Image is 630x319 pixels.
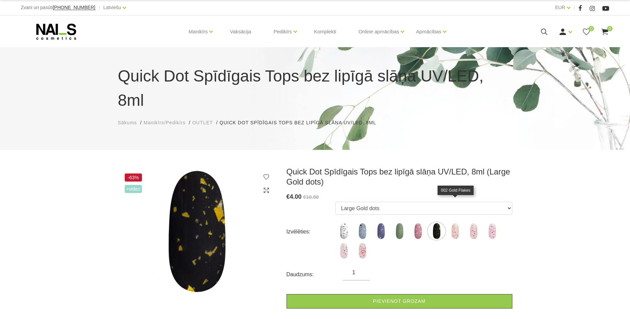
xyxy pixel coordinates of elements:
img: ... [335,223,352,240]
span: € [287,193,290,200]
div: Izvēlēties: [287,226,335,237]
h1: Quick Dot Spīdīgais Tops bez lipīgā slāņa UV/LED, 8ml [118,64,512,113]
img: ... [447,223,463,240]
img: ... [465,223,482,240]
a: Sākums [118,119,137,126]
span: | [574,3,575,12]
div: Daudzums: [287,269,343,280]
a: Online apmācības [358,18,399,45]
s: €10.90 [303,194,319,200]
img: ... [410,223,426,240]
a: Pedikīrs [273,18,292,45]
h3: Quick Dot Spīdīgais Tops bez lipīgā slāņa UV/LED, 8ml (Large Gold dots) [287,167,512,187]
a: Latviešu [103,3,121,11]
li: Quick Dot Spīdīgais Tops bez lipīgā slāņa UV/LED, 8ml [219,119,383,126]
img: ... [372,223,389,240]
span: -63% [125,173,142,182]
a: [PHONE_NUMBER] [53,5,95,10]
span: +Video [125,185,142,193]
img: ... [354,242,371,259]
img: ... [484,223,501,240]
img: Quick Dot Spīdīgais Tops bez lipīgā slāņa UV/LED, 8ml [118,167,276,296]
a: Manikīrs/Pedikīrs [144,119,185,126]
span: Sākums [118,120,137,125]
span: OUTLET [192,120,213,125]
span: 4.00 [290,193,302,200]
a: 0 [601,28,609,36]
a: 0 [582,28,591,36]
img: ... [428,223,445,240]
div: Zvani un pasūti [21,3,95,12]
img: ... [354,223,371,240]
a: Pievienot grozam [287,294,512,309]
a: EUR [555,3,565,11]
a: Komplekti [309,15,342,48]
a: OUTLET [192,119,213,126]
a: Manikīrs [189,18,208,45]
img: ... [335,242,352,259]
span: | [99,3,100,12]
span: 0 [589,26,594,31]
img: ... [391,223,408,240]
a: Apmācības [416,18,441,45]
a: Vaksācija [224,15,257,48]
span: 0 [607,26,612,31]
span: Manikīrs/Pedikīrs [144,120,185,125]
